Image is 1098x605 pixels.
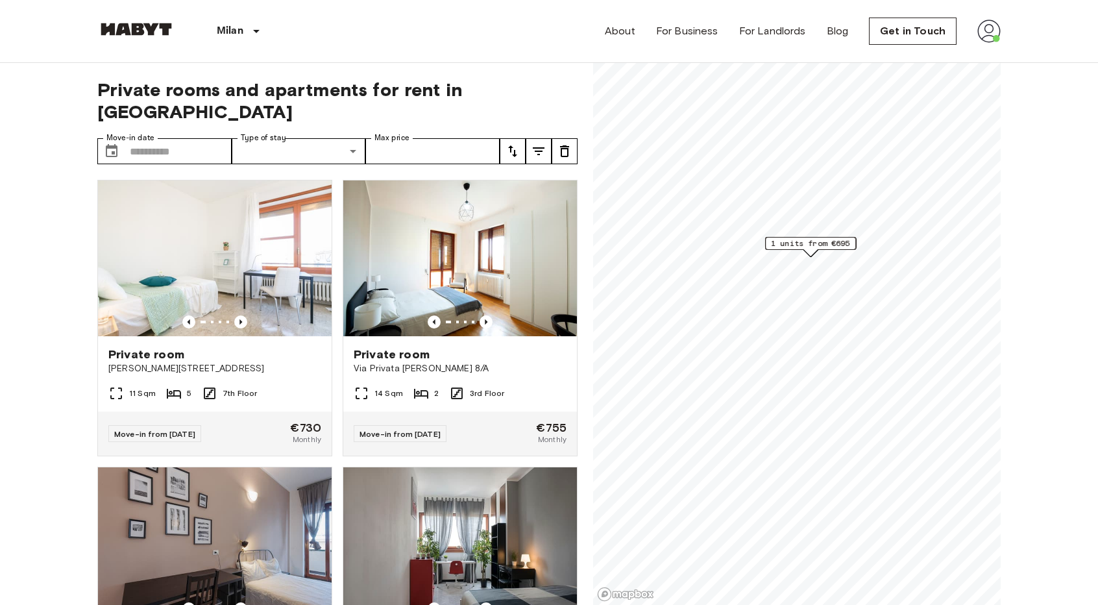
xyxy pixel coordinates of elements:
[97,79,578,123] span: Private rooms and apartments for rent in [GEOGRAPHIC_DATA]
[354,347,430,362] span: Private room
[428,315,441,328] button: Previous image
[108,362,321,375] span: [PERSON_NAME][STREET_ADDRESS]
[771,238,850,249] span: 1 units from €695
[434,388,439,399] span: 2
[526,138,552,164] button: tune
[739,23,806,39] a: For Landlords
[290,422,321,434] span: €730
[234,315,247,328] button: Previous image
[241,132,286,143] label: Type of stay
[605,23,635,39] a: About
[99,138,125,164] button: Choose date
[597,587,654,602] a: Mapbox logo
[536,422,567,434] span: €755
[656,23,718,39] a: For Business
[106,132,154,143] label: Move-in date
[97,180,332,456] a: Marketing picture of unit IT-14-048-001-03HPrevious imagePrevious imagePrivate room[PERSON_NAME][...
[470,388,504,399] span: 3rd Floor
[343,180,578,456] a: Marketing picture of unit IT-14-055-010-002HPrevious imagePrevious imagePrivate roomVia Privata [...
[538,434,567,445] span: Monthly
[97,23,175,36] img: Habyt
[223,388,257,399] span: 7th Floor
[552,138,578,164] button: tune
[98,180,332,336] img: Marketing picture of unit IT-14-048-001-03H
[129,388,156,399] span: 11 Sqm
[977,19,1001,43] img: avatar
[182,315,195,328] button: Previous image
[765,237,856,257] div: Map marker
[374,388,403,399] span: 14 Sqm
[480,315,493,328] button: Previous image
[187,388,191,399] span: 5
[293,434,321,445] span: Monthly
[343,180,577,336] img: Marketing picture of unit IT-14-055-010-002H
[827,23,849,39] a: Blog
[108,347,184,362] span: Private room
[869,18,957,45] a: Get in Touch
[374,132,409,143] label: Max price
[217,23,243,39] p: Milan
[354,362,567,375] span: Via Privata [PERSON_NAME] 8/A
[114,429,195,439] span: Move-in from [DATE]
[360,429,441,439] span: Move-in from [DATE]
[500,138,526,164] button: tune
